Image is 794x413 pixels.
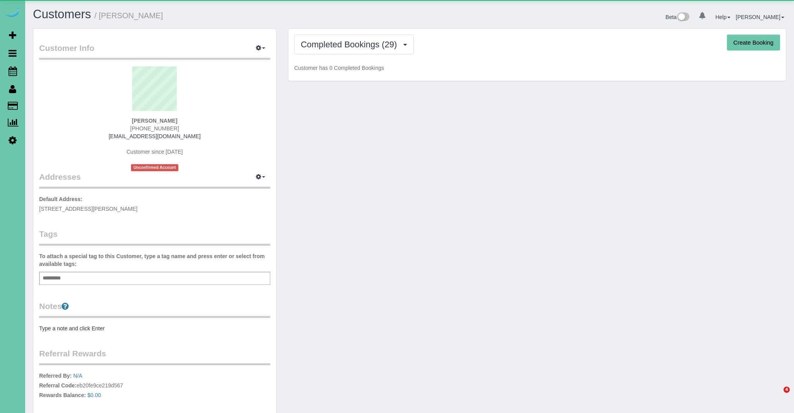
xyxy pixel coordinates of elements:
span: [PHONE_NUMBER] [130,125,179,132]
p: eb20fe9ce219d567 [39,372,270,401]
label: Rewards Balance: [39,391,86,399]
a: N/A [73,373,82,379]
iframe: Intercom live chat [768,387,786,405]
span: Customer since [DATE] [126,149,183,155]
legend: Referral Rewards [39,348,270,365]
legend: Tags [39,228,270,246]
button: Create Booking [727,35,780,51]
label: Referral Code: [39,382,76,389]
a: Customers [33,7,91,21]
legend: Customer Info [39,42,270,60]
a: Help [715,14,730,20]
a: Beta [666,14,690,20]
img: Automaid Logo [5,8,20,19]
span: Completed Bookings (29) [301,40,401,49]
strong: [PERSON_NAME] [132,118,177,124]
label: To attach a special tag to this Customer, type a tag name and press enter or select from availabl... [39,252,270,268]
label: Referred By: [39,372,72,380]
span: 4 [784,387,790,393]
a: [EMAIL_ADDRESS][DOMAIN_NAME] [109,133,200,139]
a: [PERSON_NAME] [736,14,784,20]
legend: Notes [39,300,270,318]
img: New interface [677,12,689,23]
span: Unconfirmed Account [131,164,178,171]
small: / [PERSON_NAME] [95,11,163,20]
a: $0.00 [88,392,101,398]
pre: Type a note and click Enter [39,324,270,332]
span: [STREET_ADDRESS][PERSON_NAME] [39,206,138,212]
label: Default Address: [39,195,83,203]
p: Customer has 0 Completed Bookings [294,64,780,72]
button: Completed Bookings (29) [294,35,414,54]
